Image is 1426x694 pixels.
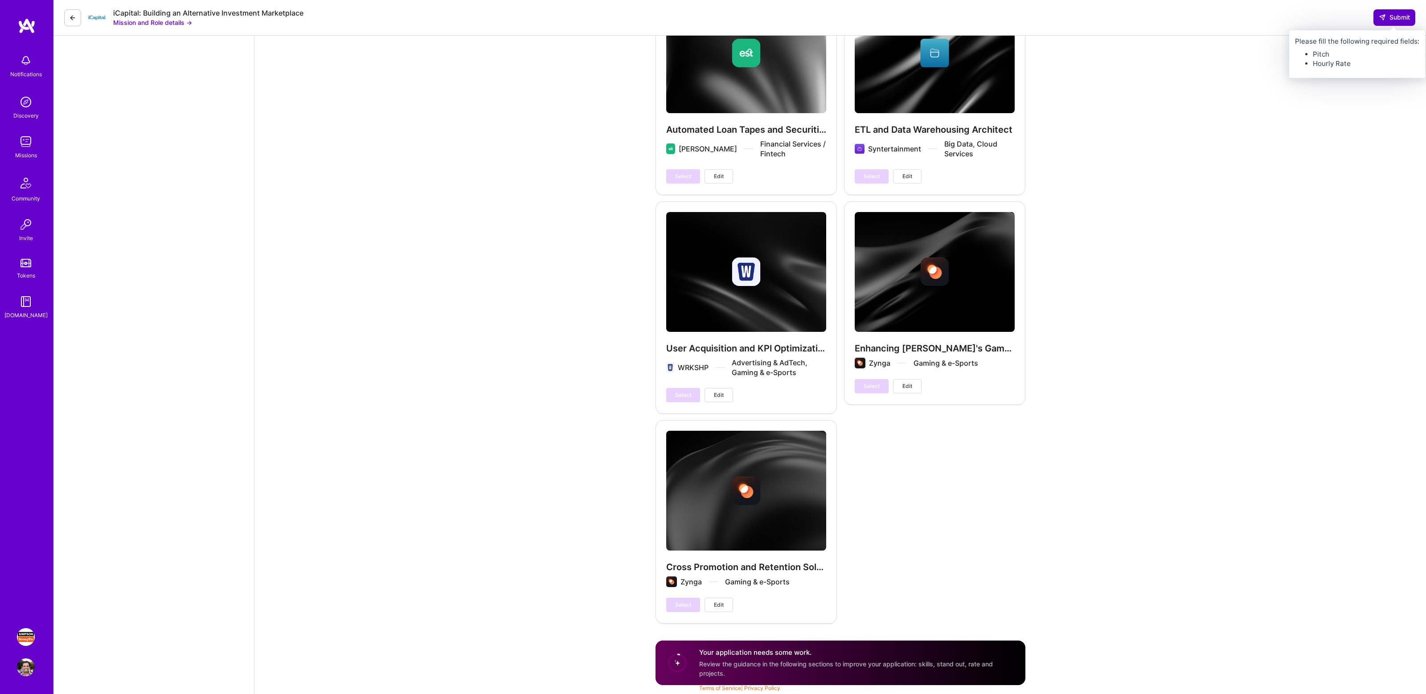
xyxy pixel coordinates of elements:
[4,310,48,320] div: [DOMAIN_NAME]
[893,169,922,184] button: Edit
[699,685,741,691] a: Terms of Service
[714,172,724,180] span: Edit
[15,658,37,676] a: User Avatar
[17,628,35,646] img: Simpson Strong-Tie: Product Manager
[1373,9,1415,25] button: Submit
[17,658,35,676] img: User Avatar
[13,111,39,120] div: Discovery
[17,52,35,69] img: bell
[19,233,33,243] div: Invite
[17,293,35,310] img: guide book
[12,194,40,203] div: Community
[902,172,912,180] span: Edit
[20,259,31,267] img: tokens
[15,628,37,646] a: Simpson Strong-Tie: Product Manager
[113,8,303,18] div: iCapital: Building an Alternative Investment Marketplace
[714,391,724,399] span: Edit
[705,169,733,184] button: Edit
[88,9,106,27] img: Company Logo
[17,271,35,280] div: Tokens
[18,18,36,34] img: logo
[744,685,780,691] a: Privacy Policy
[53,667,1426,690] div: © 2025 ATeams Inc., All rights reserved.
[699,648,1015,657] h4: Your application needs some work.
[15,172,37,194] img: Community
[902,382,912,390] span: Edit
[705,388,733,402] button: Edit
[705,598,733,612] button: Edit
[699,660,993,677] span: Review the guidance in the following sections to improve your application: skills, stand out, rat...
[113,18,192,27] button: Mission and Role details →
[1379,13,1410,22] span: Submit
[69,14,76,21] i: icon LeftArrowDark
[893,379,922,393] button: Edit
[15,151,37,160] div: Missions
[17,93,35,111] img: discovery
[714,601,724,609] span: Edit
[10,69,42,79] div: Notifications
[699,685,780,691] span: |
[17,133,35,151] img: teamwork
[17,216,35,233] img: Invite
[1379,14,1386,21] i: icon SendLight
